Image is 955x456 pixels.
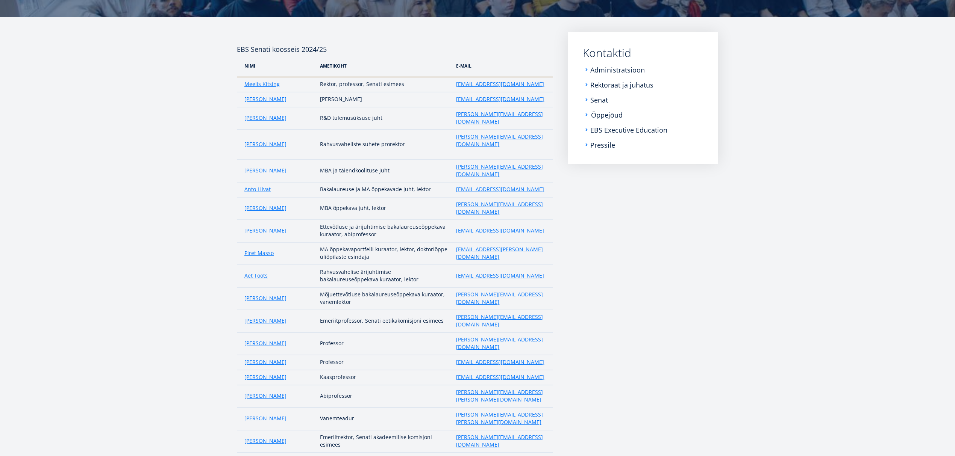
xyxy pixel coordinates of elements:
[456,133,545,148] a: [PERSON_NAME][EMAIL_ADDRESS][DOMAIN_NAME]
[244,114,286,122] a: [PERSON_NAME]
[244,167,286,174] a: [PERSON_NAME]
[316,242,452,265] td: MA õppekavaportfelli kuraator, lektor, doktoriõppe üliõpilaste esindaja
[456,411,545,426] a: [PERSON_NAME][EMAIL_ADDRESS][PERSON_NAME][DOMAIN_NAME]
[456,246,545,261] a: [EMAIL_ADDRESS][PERSON_NAME][DOMAIN_NAME]
[316,92,452,107] td: [PERSON_NAME]
[244,249,274,257] a: Piret Masso
[591,111,623,119] a: Õppejõud
[316,385,452,408] td: Abiprofessor
[456,95,544,103] a: [EMAIL_ADDRESS][DOMAIN_NAME]
[244,392,286,400] a: [PERSON_NAME]
[244,80,280,88] a: Meelis Kitsing
[590,66,645,74] a: Administratsioon
[316,55,452,77] th: AMetikoht
[316,77,452,92] td: Rektor, professor, Senati esimees
[316,130,452,160] td: Rahvusvaheliste suhete prorektor
[316,430,452,453] td: Emeriitrektor, Senati akadeemilise komisjoni esimees
[583,47,703,59] a: Kontaktid
[316,182,452,197] td: Bakalaureuse ja MA õppekavade juht, lektor
[316,160,452,182] td: MBA ja täiendkoolituse juht
[456,433,545,448] a: [PERSON_NAME][EMAIL_ADDRESS][DOMAIN_NAME]
[244,186,271,193] a: Anto Liivat
[244,140,286,148] a: [PERSON_NAME]
[244,340,286,347] a: [PERSON_NAME]
[316,332,452,355] td: Professor
[456,388,545,403] a: [PERSON_NAME][EMAIL_ADDRESS][PERSON_NAME][DOMAIN_NAME]
[316,408,452,430] td: Vanemteadur
[456,272,544,279] a: [EMAIL_ADDRESS][DOMAIN_NAME]
[244,227,286,234] a: [PERSON_NAME]
[244,294,286,302] a: [PERSON_NAME]
[590,141,615,149] a: Pressile
[456,313,545,328] a: [PERSON_NAME][EMAIL_ADDRESS][DOMAIN_NAME]
[316,310,452,332] td: Emeriitprofessor, Senati eetikakomisjoni esimees
[316,220,452,242] td: Ettevõtluse ja ärijuhtimise bakalaureuseõppekava kuraator, abiprofessor
[244,358,286,366] a: [PERSON_NAME]
[590,96,608,104] a: Senat
[244,415,286,422] a: [PERSON_NAME]
[456,201,545,216] a: [PERSON_NAME][EMAIL_ADDRESS][DOMAIN_NAME]
[316,287,452,310] td: Mõjuettevõtluse bakalaureuseõppekava kuraator, vanemlektor
[456,291,545,306] a: [PERSON_NAME][EMAIL_ADDRESS][DOMAIN_NAME]
[456,227,544,234] a: [EMAIL_ADDRESS][DOMAIN_NAME]
[244,373,286,381] a: [PERSON_NAME]
[316,265,452,287] td: Rahvusvahelise ärijuhtimise bakalaureuseõppekava kuraator, lektor
[237,55,316,77] th: NIMI
[316,370,452,385] td: Kaasprofessor
[244,204,286,212] a: [PERSON_NAME]
[456,163,545,178] a: [PERSON_NAME][EMAIL_ADDRESS][DOMAIN_NAME]
[590,126,667,134] a: EBS Executive Education
[316,355,452,370] td: Professor
[244,95,286,103] a: [PERSON_NAME]
[456,110,545,125] a: [PERSON_NAME][EMAIL_ADDRESS][DOMAIN_NAME]
[456,336,545,351] a: [PERSON_NAME][EMAIL_ADDRESS][DOMAIN_NAME]
[316,107,452,130] td: R&D tulemusüksuse juht
[456,373,544,381] a: [EMAIL_ADDRESS][DOMAIN_NAME]
[452,55,553,77] th: e-Mail
[237,32,553,55] h4: EBS Senati koosseis 2024/25
[456,80,544,88] a: [EMAIL_ADDRESS][DOMAIN_NAME]
[244,437,286,445] a: [PERSON_NAME]
[244,272,268,279] a: Aet Toots
[456,358,544,366] a: [EMAIL_ADDRESS][DOMAIN_NAME]
[456,186,544,193] a: [EMAIL_ADDRESS][DOMAIN_NAME]
[244,317,286,325] a: [PERSON_NAME]
[590,81,653,89] a: Rektoraat ja juhatus
[316,197,452,220] td: MBA õppekava juht, lektor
